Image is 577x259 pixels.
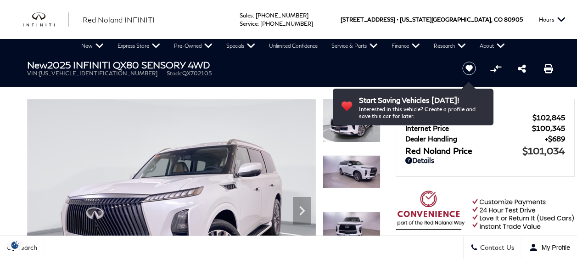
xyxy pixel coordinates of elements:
[405,113,532,122] span: MSRP
[219,39,262,53] a: Specials
[478,244,515,252] span: Contact Us
[14,244,37,252] span: Search
[405,156,565,164] a: Details
[405,135,565,143] a: Dealer Handling $689
[545,135,565,143] span: $689
[74,39,512,53] nav: Main Navigation
[518,63,526,74] a: Share this New 2025 INFINITI QX80 SENSORY 4WD
[167,70,182,77] span: Stock:
[240,12,253,19] span: Sales
[23,12,69,27] img: INFINITI
[323,99,381,142] img: New 2025 RADIANT WHITE INFINITI SENSORY 4WD image 1
[27,59,47,70] strong: New
[532,113,565,122] span: $102,845
[260,20,313,27] a: [PHONE_NUMBER]
[405,135,545,143] span: Dealer Handling
[473,39,512,53] a: About
[256,12,308,19] a: [PHONE_NUMBER]
[538,244,570,251] span: My Profile
[293,197,311,225] div: Next
[522,236,577,259] button: Open user profile menu
[405,145,565,156] a: Red Noland Price $101,034
[23,12,69,27] a: infiniti
[489,62,503,75] button: Compare vehicle
[27,70,39,77] span: VIN:
[427,39,473,53] a: Research
[459,61,479,76] button: Save vehicle
[74,39,111,53] a: New
[405,113,565,122] a: MSRP $102,845
[341,16,523,23] a: [STREET_ADDRESS] • [US_STATE][GEOGRAPHIC_DATA], CO 80905
[323,155,381,188] img: New 2025 RADIANT WHITE INFINITI SENSORY 4WD image 2
[5,240,26,250] img: Opt-Out Icon
[39,70,157,77] span: [US_VEHICLE_IDENTIFICATION_NUMBER]
[544,63,553,74] a: Print this New 2025 INFINITI QX80 SENSORY 4WD
[253,12,254,19] span: :
[182,70,212,77] span: QX702105
[5,240,26,250] section: Click to Open Cookie Consent Modal
[323,212,381,245] img: New 2025 RADIANT WHITE INFINITI SENSORY 4WD image 3
[385,39,427,53] a: Finance
[240,20,258,27] span: Service
[405,124,565,132] a: Internet Price $100,345
[522,145,565,156] span: $101,034
[27,60,447,70] h1: 2025 INFINITI QX80 SENSORY 4WD
[262,39,325,53] a: Unlimited Confidence
[405,146,522,156] span: Red Noland Price
[83,15,155,24] span: Red Noland INFINITI
[405,124,532,132] span: Internet Price
[83,14,155,25] a: Red Noland INFINITI
[258,20,259,27] span: :
[325,39,385,53] a: Service & Parts
[532,124,565,132] span: $100,345
[111,39,167,53] a: Express Store
[167,39,219,53] a: Pre-Owned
